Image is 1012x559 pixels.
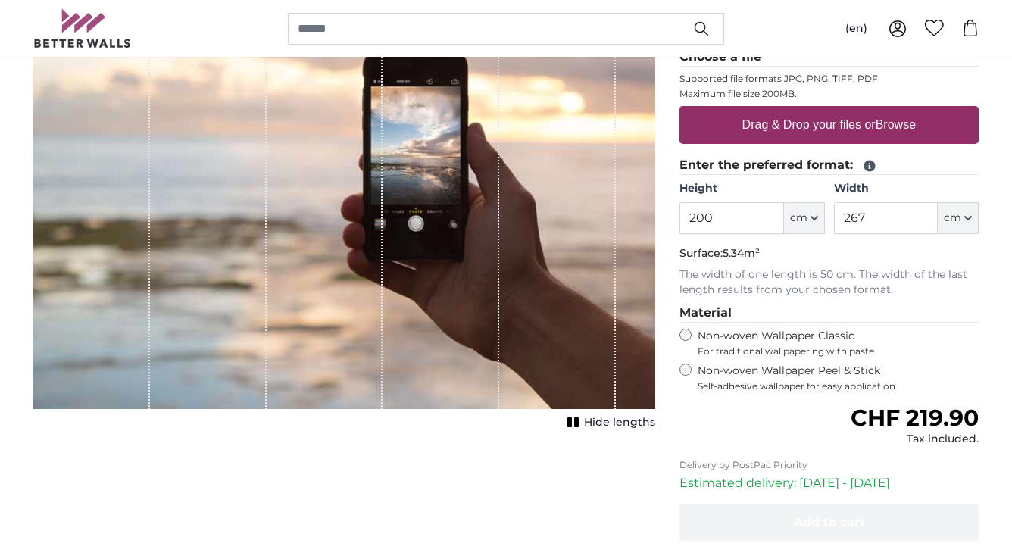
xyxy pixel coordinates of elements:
[679,304,979,323] legend: Material
[679,267,979,298] p: The width of one length is 50 cm. The width of the last length results from your chosen format.
[834,181,979,196] label: Width
[679,48,979,67] legend: Choose a file
[938,202,979,234] button: cm
[833,15,879,42] button: (en)
[679,181,824,196] label: Height
[563,412,655,433] button: Hide lengths
[723,246,760,260] span: 5.34m²
[736,110,922,140] label: Drag & Drop your files or
[679,474,979,492] p: Estimated delivery: [DATE] - [DATE]
[679,156,979,175] legend: Enter the preferred format:
[784,202,825,234] button: cm
[876,118,916,131] u: Browse
[790,211,807,226] span: cm
[698,345,979,358] span: For traditional wallpapering with paste
[33,9,132,48] img: Betterwalls
[698,329,979,358] label: Non-woven Wallpaper Classic
[679,73,979,85] p: Supported file formats JPG, PNG, TIFF, PDF
[584,415,655,430] span: Hide lengths
[851,404,979,432] span: CHF 219.90
[679,504,979,541] button: Add to cart
[698,364,979,392] label: Non-woven Wallpaper Peel & Stick
[851,432,979,447] div: Tax included.
[698,380,979,392] span: Self-adhesive wallpaper for easy application
[794,515,865,529] span: Add to cart
[679,246,979,261] p: Surface:
[679,459,979,471] p: Delivery by PostPac Priority
[679,88,979,100] p: Maximum file size 200MB.
[944,211,961,226] span: cm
